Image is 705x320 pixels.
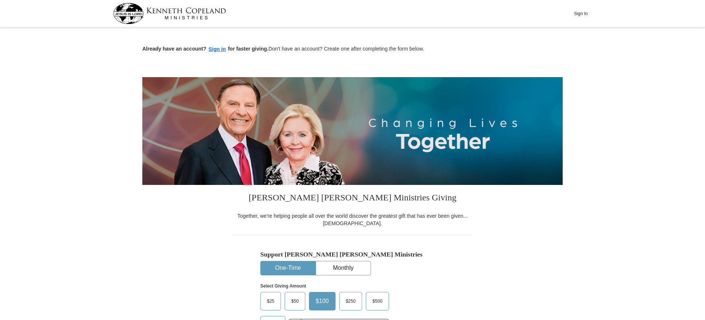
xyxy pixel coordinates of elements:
strong: Already have an account? for faster giving. [142,46,268,52]
strong: Select Giving Amount [260,283,306,289]
span: $25 [263,296,278,307]
div: Together, we're helping people all over the world discover the greatest gift that has ever been g... [233,212,472,227]
p: Don't have an account? Create one after completing the form below. [142,45,563,54]
h5: Support [PERSON_NAME] [PERSON_NAME] Ministries [260,251,445,258]
img: kcm-header-logo.svg [113,3,226,24]
span: $50 [288,296,302,307]
span: $100 [312,296,333,307]
button: Sign in [206,45,228,54]
span: $500 [369,296,386,307]
button: Sign In [570,8,592,19]
button: Monthly [316,261,371,275]
span: $250 [342,296,360,307]
h3: [PERSON_NAME] [PERSON_NAME] Ministries Giving [233,185,472,212]
button: One-Time [261,261,315,275]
